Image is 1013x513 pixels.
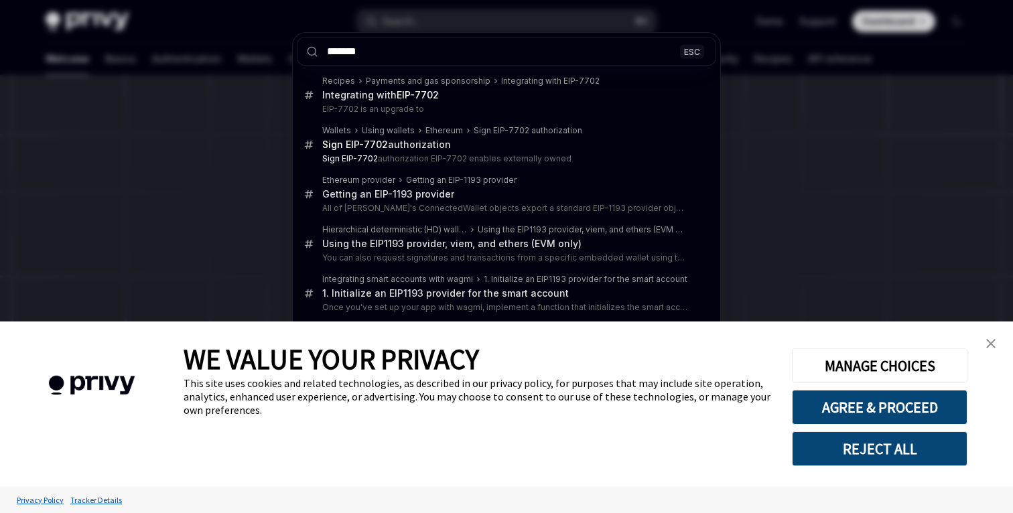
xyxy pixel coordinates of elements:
div: Using the EIP1193 provider, viem, and ethers (EVM only) [322,238,582,250]
div: Using wallets [362,125,415,136]
p: authorization EIP-7702 enables externally owned [322,153,688,164]
p: EIP-7702 is an upgrade to [322,104,688,115]
a: close banner [977,330,1004,357]
div: 1. Initialize an EIP1193 provider for the smart account [322,287,569,299]
button: REJECT ALL [792,431,967,466]
div: Using the EIP1193 provider, viem, and ethers (EVM only) [478,224,688,235]
div: Getting an EIP-1193 provider [322,188,454,200]
div: Ethereum provider [322,175,395,186]
div: Getting an EIP-1193 provider [406,175,517,186]
p: You can also request signatures and transactions from a specific embedded wallet using the wallet's [322,252,688,263]
div: Integrating smart accounts with wagmi [322,274,473,285]
div: This site uses cookies and related technologies, as described in our privacy policy, for purposes... [184,376,772,417]
div: Sign EIP-7702 authorization [474,125,582,136]
img: company logo [20,356,163,415]
b: Sign EIP-7702 [322,153,378,163]
b: EIP-7702 [397,89,439,100]
img: close banner [986,339,996,348]
div: authorization [322,139,451,151]
div: Payments and gas sponsorship [366,76,490,86]
div: Wallets [322,125,351,136]
div: Recipes [322,76,355,86]
p: All of [PERSON_NAME]'s ConnectedWallet objects export a standard EIP-1193 provider object. This a... [322,203,688,214]
div: Integrating with EIP-7702 [501,76,600,86]
b: Sign EIP-7702 [322,139,388,150]
div: ESC [680,44,704,58]
span: WE VALUE YOUR PRIVACY [184,342,479,376]
button: MANAGE CHOICES [792,348,967,383]
a: Privacy Policy [13,488,67,512]
div: Hierarchical deterministic (HD) wallets [322,224,467,235]
button: AGREE & PROCEED [792,390,967,425]
a: Tracker Details [67,488,125,512]
div: Ethereum [425,125,463,136]
div: Integrating with [322,89,439,101]
div: 1. Initialize an EIP1193 provider for the smart account [484,274,687,285]
p: Once you've set up your app with wagmi, implement a function that initializes the smart account of y [322,302,688,313]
